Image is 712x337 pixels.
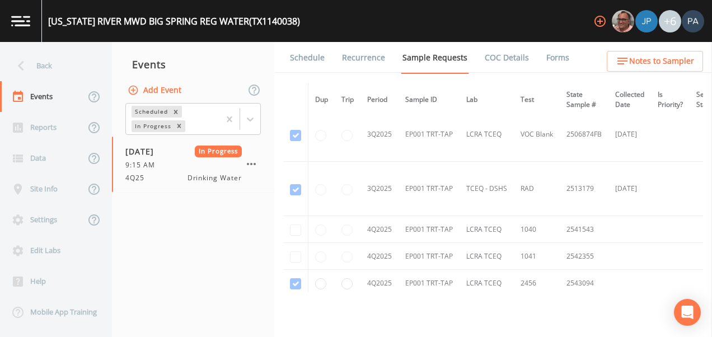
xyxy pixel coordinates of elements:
[659,10,681,32] div: +6
[11,16,30,26] img: logo
[173,120,185,132] div: Remove In Progress
[460,107,514,162] td: LCRA TCEQ
[125,146,162,157] span: [DATE]
[125,173,151,183] span: 4Q25
[560,243,608,270] td: 2542355
[195,146,242,157] span: In Progress
[514,216,560,243] td: 1040
[514,270,560,297] td: 2456
[682,10,704,32] img: b17d2fe1905336b00f7c80abca93f3e1
[560,162,608,216] td: 2513179
[560,216,608,243] td: 2541543
[360,162,399,216] td: 3Q2025
[460,162,514,216] td: TCEQ - DSHS
[514,107,560,162] td: VOC Blank
[514,83,560,117] th: Test
[460,216,514,243] td: LCRA TCEQ
[608,83,651,117] th: Collected Date
[340,42,387,73] a: Recurrence
[308,83,335,117] th: Dup
[399,162,460,216] td: EP001 TRT-TAP
[399,270,460,297] td: EP001 TRT-TAP
[360,83,399,117] th: Period
[674,299,701,326] div: Open Intercom Messenger
[608,162,651,216] td: [DATE]
[170,106,182,118] div: Remove Scheduled
[399,83,460,117] th: Sample ID
[545,42,571,73] a: Forms
[188,173,242,183] span: Drinking Water
[560,83,608,117] th: State Sample #
[629,54,694,68] span: Notes to Sampler
[635,10,658,32] div: Joshua gere Paul
[360,216,399,243] td: 4Q2025
[125,160,162,170] span: 9:15 AM
[611,10,635,32] div: Mike Franklin
[560,270,608,297] td: 2543094
[651,83,690,117] th: Is Priority?
[635,10,658,32] img: 41241ef155101aa6d92a04480b0d0000
[460,243,514,270] td: LCRA TCEQ
[112,137,274,193] a: [DATE]In Progress9:15 AM4Q25Drinking Water
[608,107,651,162] td: [DATE]
[335,83,360,117] th: Trip
[607,51,703,72] button: Notes to Sampler
[401,42,469,74] a: Sample Requests
[399,243,460,270] td: EP001 TRT-TAP
[483,42,531,73] a: COC Details
[132,120,173,132] div: In Progress
[360,243,399,270] td: 4Q2025
[460,270,514,297] td: LCRA TCEQ
[112,50,274,78] div: Events
[514,162,560,216] td: RAD
[399,107,460,162] td: EP001 TRT-TAP
[132,106,170,118] div: Scheduled
[360,107,399,162] td: 3Q2025
[399,216,460,243] td: EP001 TRT-TAP
[48,15,300,28] div: [US_STATE] RIVER MWD BIG SPRING REG WATER (TX1140038)
[125,80,186,101] button: Add Event
[360,270,399,297] td: 4Q2025
[612,10,634,32] img: e2d790fa78825a4bb76dcb6ab311d44c
[288,42,326,73] a: Schedule
[514,243,560,270] td: 1041
[460,83,514,117] th: Lab
[560,107,608,162] td: 2506874FB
